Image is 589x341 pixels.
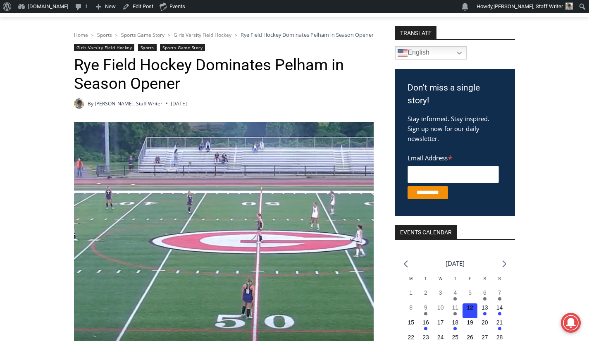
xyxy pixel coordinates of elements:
[160,44,205,51] a: Sports Game Story
[433,303,448,318] button: 10
[408,81,503,107] h3: Don't miss a single story!
[88,100,93,107] span: By
[74,98,84,109] img: (PHOTO: MyRye.com 2024 Head Intern, Editor and now Staff Writer Charlie Morris. Contributed.)Char...
[408,150,499,165] label: Email Address
[433,318,448,333] button: 17
[74,56,374,93] h1: Rye Field Hockey Dominates Pelham in Season Opener
[422,334,429,341] time: 23
[452,304,459,311] time: 11
[97,31,112,38] a: Sports
[448,276,463,289] div: Thursday
[463,276,477,289] div: Friday
[424,312,427,315] em: Has events
[492,289,507,303] button: 7 Has events
[138,44,157,51] a: Sports
[498,277,501,281] span: S
[74,31,88,38] a: Home
[498,312,501,315] em: Has events
[408,114,503,143] p: Stay informed. Stay inspired. Sign up now for our daily newsletter.
[452,334,459,341] time: 25
[418,303,433,318] button: 9 Has events
[121,31,165,38] span: Sports Game Story
[403,289,418,303] button: 1
[409,289,413,296] time: 1
[437,319,444,326] time: 17
[403,276,418,289] div: Monday
[477,303,492,318] button: 13 Has events
[452,319,459,326] time: 18
[95,100,162,107] a: [PERSON_NAME], Staff Writer
[463,318,477,333] button: 19
[477,289,492,303] button: 6 Has events
[395,46,467,60] a: English
[494,3,563,10] span: [PERSON_NAME], Staff Writer
[408,319,414,326] time: 15
[395,26,436,39] strong: TRANSLATE
[498,327,501,330] em: Has events
[424,289,427,296] time: 2
[467,334,473,341] time: 26
[492,276,507,289] div: Sunday
[463,289,477,303] button: 5
[437,304,444,311] time: 10
[409,277,413,281] span: M
[91,32,94,38] span: >
[395,225,457,239] h2: Events Calendar
[408,334,414,341] time: 22
[398,48,408,58] img: en
[74,31,374,39] nav: Breadcrumbs
[482,319,488,326] time: 20
[448,303,463,318] button: 11 Has events
[437,334,444,341] time: 24
[74,44,135,51] a: Girls Varsity Field Hockey
[403,318,418,333] button: 15
[424,304,427,311] time: 9
[433,289,448,303] button: 3
[409,304,413,311] time: 8
[502,260,507,268] a: Next month
[424,327,427,330] em: Has events
[463,303,477,318] button: 12
[448,289,463,303] button: 4 Has events
[477,276,492,289] div: Saturday
[477,318,492,333] button: 20
[496,304,503,311] time: 14
[422,319,429,326] time: 16
[565,2,573,10] img: (PHOTO: MyRye.com 2024 Head Intern, Editor and now Staff Writer Charlie Morris. Contributed.)Char...
[424,277,427,281] span: T
[446,258,465,269] li: [DATE]
[496,319,503,326] time: 21
[467,319,473,326] time: 19
[483,289,486,296] time: 6
[418,318,433,333] button: 16 Has events
[468,289,472,296] time: 5
[439,277,442,281] span: W
[453,327,457,330] em: Has events
[433,276,448,289] div: Wednesday
[482,304,488,311] time: 13
[483,297,486,300] em: Has events
[439,289,442,296] time: 3
[498,297,501,300] em: Has events
[418,276,433,289] div: Tuesday
[235,32,237,38] span: >
[483,277,486,281] span: S
[453,289,457,296] time: 4
[403,260,408,268] a: Previous month
[492,318,507,333] button: 21 Has events
[492,303,507,318] button: 14 Has events
[418,289,433,303] button: 2
[403,303,418,318] button: 8
[453,312,457,315] em: Has events
[454,277,456,281] span: T
[174,31,231,38] a: Girls Varsity Field Hockey
[448,318,463,333] button: 18 Has events
[469,277,471,281] span: F
[453,297,457,300] em: Has events
[241,31,374,38] span: Rye Field Hockey Dominates Pelham in Season Opener
[496,334,503,341] time: 28
[74,98,84,109] a: Author image
[171,100,187,107] time: [DATE]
